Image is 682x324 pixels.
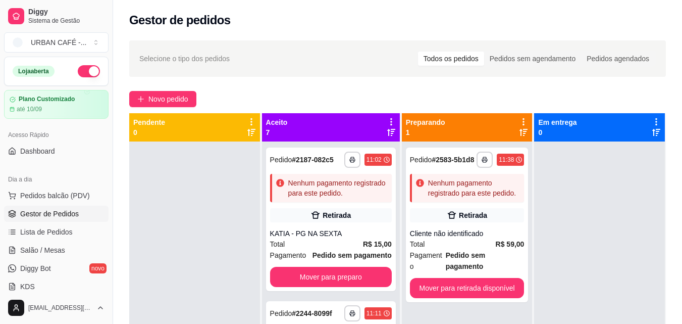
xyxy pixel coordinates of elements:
span: Pedido [270,309,292,317]
p: 0 [538,127,576,137]
p: Em entrega [538,117,576,127]
button: Novo pedido [129,91,196,107]
span: Sistema de Gestão [28,17,104,25]
span: Lista de Pedidos [20,227,73,237]
span: Pedido [410,156,432,164]
div: Nenhum pagamento registrado para este pedido. [428,178,520,198]
a: DiggySistema de Gestão [4,4,109,28]
button: Mover para preparo [270,267,392,287]
span: Total [410,239,425,250]
a: Salão / Mesas [4,242,109,258]
div: 11:02 [366,156,382,164]
a: Diggy Botnovo [4,260,109,276]
a: KDS [4,279,109,295]
div: Pedidos sem agendamento [484,52,581,66]
div: Retirada [459,210,487,220]
span: Dashboard [20,146,55,156]
button: Alterar Status [78,65,100,77]
p: 1 [406,127,445,137]
p: Preparando [406,117,445,127]
a: Gestor de Pedidos [4,206,109,222]
span: Novo pedido [148,94,188,105]
div: Pedidos agendados [581,52,655,66]
a: Plano Customizadoaté 10/09 [4,90,109,119]
span: Pedidos balcão (PDV) [20,191,90,201]
div: Loja aberta [13,66,55,77]
strong: # 2583-5b1d8 [432,156,474,164]
h2: Gestor de pedidos [129,12,231,28]
p: 0 [133,127,165,137]
strong: # 2187-082c5 [292,156,334,164]
span: [EMAIL_ADDRESS][DOMAIN_NAME] [28,304,92,312]
span: Pagamento [410,250,446,272]
span: Salão / Mesas [20,245,65,255]
div: 11:38 [499,156,514,164]
p: Pendente [133,117,165,127]
button: Mover para retirada disponível [410,278,524,298]
strong: # 2244-8099f [292,309,332,317]
span: Selecione o tipo dos pedidos [139,53,230,64]
strong: R$ 15,00 [363,240,392,248]
p: 7 [266,127,288,137]
div: Todos os pedidos [418,52,484,66]
span: Diggy [28,8,104,17]
div: Nenhum pagamento registrado para este pedido. [288,178,388,198]
div: Acesso Rápido [4,127,109,143]
div: Retirada [323,210,351,220]
span: Gestor de Pedidos [20,209,79,219]
strong: Pedido sem pagamento [446,251,486,270]
button: Select a team [4,32,109,53]
article: até 10/09 [17,105,42,113]
span: Pedido [270,156,292,164]
div: KATIA - PG NA SEXTA [270,228,392,239]
strong: R$ 59,00 [496,240,524,248]
span: Diggy Bot [20,263,51,273]
div: Cliente não identificado [410,228,524,239]
span: Total [270,239,285,250]
strong: Pedido sem pagamento [312,251,392,259]
p: Aceito [266,117,288,127]
a: Dashboard [4,143,109,159]
div: Dia a dia [4,171,109,188]
button: [EMAIL_ADDRESS][DOMAIN_NAME] [4,296,109,320]
div: 11:11 [366,309,382,317]
span: KDS [20,282,35,292]
article: Plano Customizado [19,96,75,103]
span: Pagamento [270,250,306,261]
span: plus [137,96,144,103]
a: Lista de Pedidos [4,224,109,240]
div: URBAN CAFÉ - ... [31,37,86,48]
button: Pedidos balcão (PDV) [4,188,109,204]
